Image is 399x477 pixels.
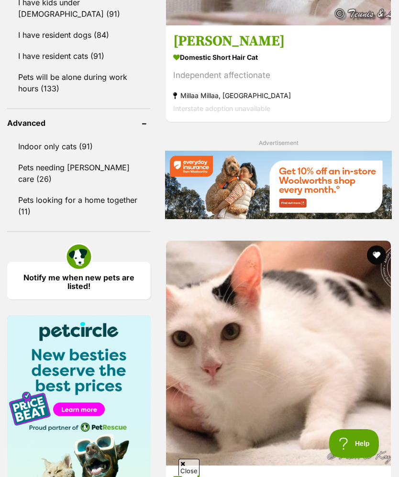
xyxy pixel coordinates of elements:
[329,429,380,458] iframe: Help Scout Beacon - Open
[7,262,151,300] a: Notify me when new pets are listed!
[7,157,151,189] a: Pets needing [PERSON_NAME] care (26)
[367,245,386,265] button: favourite
[7,46,151,66] a: I have resident cats (91)
[7,190,151,222] a: Pets looking for a home together (11)
[173,89,384,102] strong: Millaa Millaa, [GEOGRAPHIC_DATA]
[259,139,299,146] span: Advertisement
[173,50,384,64] strong: Domestic Short Hair Cat
[7,119,151,127] header: Advanced
[173,69,384,82] div: Independent affectionate
[7,67,151,99] a: Pets will be alone during work hours (133)
[166,241,391,466] img: Tori - Domestic Short Hair Cat
[165,151,392,219] img: Everyday Insurance promotional banner
[7,25,151,45] a: I have resident dogs (84)
[178,459,199,476] span: Close
[166,25,391,122] a: [PERSON_NAME] Domestic Short Hair Cat Independent affectionate Millaa Millaa, [GEOGRAPHIC_DATA] I...
[173,104,270,112] span: Interstate adoption unavailable
[173,32,384,50] h3: [PERSON_NAME]
[165,151,392,221] a: Everyday Insurance promotional banner
[7,136,151,156] a: Indoor only cats (91)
